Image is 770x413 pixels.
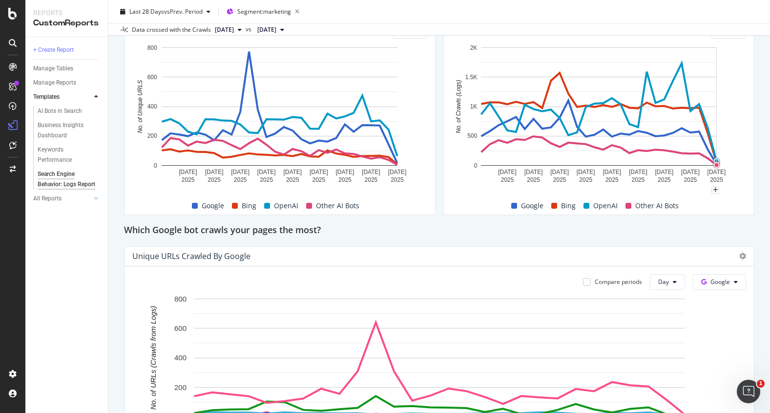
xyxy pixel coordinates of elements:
[365,176,378,183] text: 2025
[470,103,477,110] text: 1K
[124,223,321,239] h2: Which Google bot crawls your pages the most?
[208,176,221,183] text: 2025
[38,120,101,141] a: Business Insights Dashboard
[628,169,647,175] text: [DATE]
[260,176,273,183] text: 2025
[147,103,157,110] text: 400
[124,223,754,239] div: Which Google bot crawls your pages the most?
[595,278,642,286] div: Compare periods
[338,176,352,183] text: 2025
[286,176,299,183] text: 2025
[593,200,618,212] span: OpenAI
[182,176,195,183] text: 2025
[33,8,100,18] div: Reports
[38,106,82,116] div: AI Bots in Search
[693,274,746,290] button: Google
[576,169,595,175] text: [DATE]
[524,169,542,175] text: [DATE]
[38,169,95,190] div: Search Engine Behavior: Logs Report
[237,7,291,16] span: Segment: marketing
[174,353,187,362] text: 400
[246,25,253,34] span: vs
[310,169,328,175] text: [DATE]
[605,176,618,183] text: 2025
[38,169,101,190] a: Search Engine Behavior: Logs Report
[316,200,359,212] span: Other AI Bots
[521,200,543,212] span: Google
[561,200,576,212] span: Bing
[274,200,298,212] span: OpenAI
[38,120,94,141] div: Business Insights Dashboard
[132,251,250,261] div: Unique URLs Crawled By Google
[147,132,157,139] text: 200
[149,305,157,410] text: No. of URLs (Crawls from Logs)
[467,132,477,139] text: 500
[650,274,685,290] button: Day
[33,18,100,29] div: CustomReports
[474,162,477,169] text: 0
[211,24,246,36] button: [DATE]
[455,80,461,133] text: No. of Crawls (Logs)
[33,92,60,102] div: Templates
[38,145,101,165] a: Keywords Performance
[174,294,187,303] text: 800
[681,169,700,175] text: [DATE]
[452,43,747,190] svg: A chart.
[33,64,73,74] div: Manage Tables
[38,106,101,116] a: AI Bots in Search
[579,176,592,183] text: 2025
[684,176,697,183] text: 2025
[33,78,76,88] div: Manage Reports
[33,194,62,204] div: All Reports
[154,162,157,169] text: 0
[335,169,354,175] text: [DATE]
[174,383,187,391] text: 200
[116,4,214,20] button: Last 28 DaysvsPrev. Period
[202,200,224,212] span: Google
[603,169,621,175] text: [DATE]
[33,194,91,204] a: All Reports
[33,45,74,55] div: + Create Report
[147,74,157,81] text: 600
[132,43,427,190] svg: A chart.
[33,64,101,74] a: Manage Tables
[33,45,101,55] a: + Create Report
[253,24,288,36] button: [DATE]
[655,169,673,175] text: [DATE]
[174,324,187,332] text: 600
[707,169,726,175] text: [DATE]
[658,278,669,286] span: Day
[179,169,197,175] text: [DATE]
[635,200,679,212] span: Other AI Bots
[470,44,477,51] text: 2K
[527,176,540,183] text: 2025
[137,80,144,133] text: No. of Unique URLS
[710,278,730,286] span: Google
[631,176,645,183] text: 2025
[132,25,211,34] div: Data crossed with the Crawls
[388,169,407,175] text: [DATE]
[147,44,157,51] text: 800
[391,176,404,183] text: 2025
[711,186,719,194] div: plus
[710,176,723,183] text: 2025
[231,169,250,175] text: [DATE]
[257,169,276,175] text: [DATE]
[737,380,760,403] iframe: Intercom live chat
[362,169,380,175] text: [DATE]
[757,380,765,388] span: 1
[283,169,302,175] text: [DATE]
[658,176,671,183] text: 2025
[164,7,203,16] span: vs Prev. Period
[33,78,101,88] a: Manage Reports
[38,145,92,165] div: Keywords Performance
[550,169,569,175] text: [DATE]
[205,169,224,175] text: [DATE]
[234,176,247,183] text: 2025
[242,200,256,212] span: Bing
[257,25,276,34] span: 2025 Jul. 15th
[498,169,517,175] text: [DATE]
[312,176,325,183] text: 2025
